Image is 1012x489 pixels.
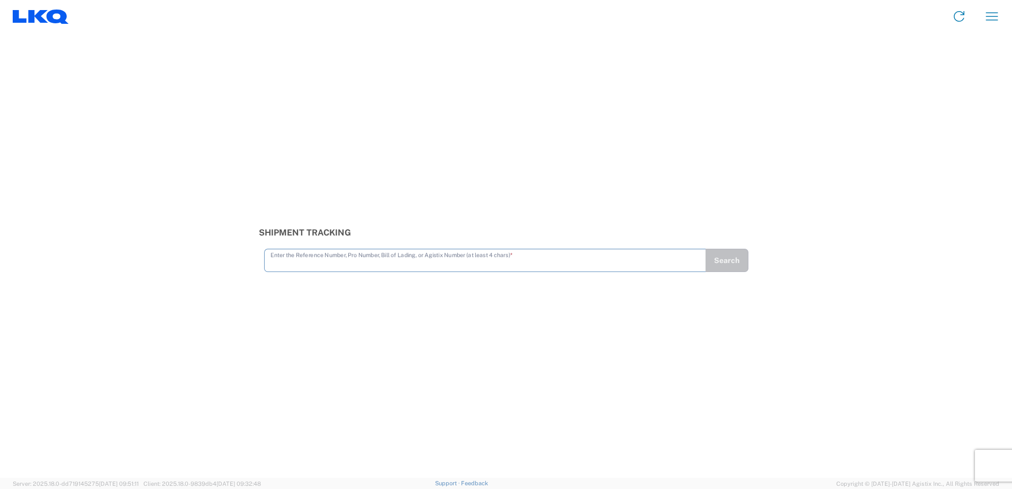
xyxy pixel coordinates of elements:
[461,480,488,486] a: Feedback
[435,480,462,486] a: Support
[13,481,139,487] span: Server: 2025.18.0-dd719145275
[836,479,999,488] span: Copyright © [DATE]-[DATE] Agistix Inc., All Rights Reserved
[216,481,261,487] span: [DATE] 09:32:48
[99,481,139,487] span: [DATE] 09:51:11
[143,481,261,487] span: Client: 2025.18.0-9839db4
[259,228,754,238] h3: Shipment Tracking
